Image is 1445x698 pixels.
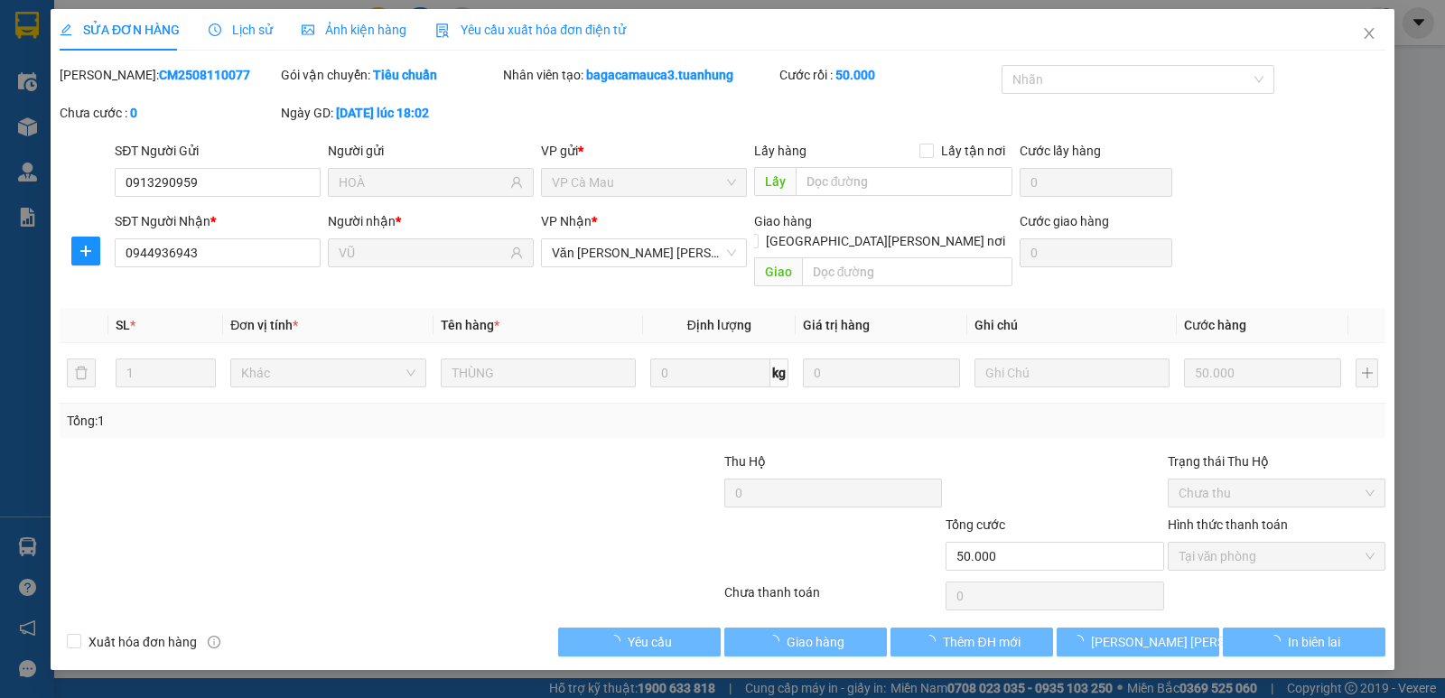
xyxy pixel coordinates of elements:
div: Nhân viên tạo: [503,65,777,85]
span: Xuất hóa đơn hàng [81,632,204,652]
label: Hình thức thanh toán [1168,517,1288,532]
button: Close [1344,9,1394,60]
span: Giao [754,257,802,286]
span: user [510,247,523,259]
span: Giao hàng [754,214,812,228]
label: Cước lấy hàng [1020,144,1101,158]
span: VP Nhận [541,214,592,228]
input: Cước giao hàng [1020,238,1172,267]
span: Tại văn phòng [1179,543,1375,570]
div: Tổng: 1 [67,411,559,431]
span: Đơn vị tính [230,318,298,332]
span: loading [1268,635,1288,647]
b: CM2508110077 [159,68,250,82]
span: loading [1071,635,1091,647]
span: kg [770,358,788,387]
span: Giá trị hàng [803,318,870,332]
span: user [510,176,523,189]
li: 85 [PERSON_NAME] [8,40,344,62]
span: Thu Hộ [724,454,766,469]
button: Thêm ĐH mới [890,628,1053,656]
div: Cước rồi : [779,65,997,85]
input: Tên người gửi [339,172,507,192]
span: Giao hàng [787,632,844,652]
input: Ghi Chú [974,358,1170,387]
li: 02839.63.63.63 [8,62,344,85]
span: loading [608,635,628,647]
span: Ảnh kiện hàng [302,23,406,37]
div: [PERSON_NAME]: [60,65,277,85]
span: phone [104,66,118,80]
span: Yêu cầu [628,632,672,652]
input: Dọc đường [796,167,1013,196]
b: 0 [130,106,137,120]
button: Yêu cầu [558,628,721,656]
span: close [1362,26,1376,41]
div: Chưa cước : [60,103,277,123]
span: [GEOGRAPHIC_DATA][PERSON_NAME] nơi [759,231,1012,251]
span: Khác [241,359,415,386]
input: Tên người nhận [339,243,507,263]
span: [PERSON_NAME] [PERSON_NAME] [1091,632,1287,652]
b: [PERSON_NAME] [104,12,256,34]
span: environment [104,43,118,58]
span: SỬA ĐƠN HÀNG [60,23,180,37]
span: info-circle [208,636,220,648]
span: Lấy tận nơi [934,141,1012,161]
button: plus [71,237,100,265]
button: In biên lai [1223,628,1385,656]
span: Tổng cước [946,517,1005,532]
div: Trạng thái Thu Hộ [1168,451,1385,471]
button: [PERSON_NAME] [PERSON_NAME] [1057,628,1219,656]
div: Người gửi [328,141,534,161]
img: icon [435,23,450,38]
b: 50.000 [835,68,875,82]
div: SĐT Người Gửi [115,141,321,161]
span: SL [116,318,130,332]
label: Cước giao hàng [1020,214,1109,228]
span: clock-circle [209,23,221,36]
div: Người nhận [328,211,534,231]
span: Lịch sử [209,23,273,37]
span: Lấy hàng [754,144,806,158]
span: Tên hàng [441,318,499,332]
span: In biên lai [1288,632,1340,652]
button: delete [67,358,96,387]
span: Văn phòng Hồ Chí Minh [552,239,736,266]
div: Chưa thanh toán [722,582,944,614]
b: Tiêu chuẩn [373,68,437,82]
div: Gói vận chuyển: [281,65,499,85]
span: VP Cà Mau [552,169,736,196]
b: bagacamauca3.tuanhung [586,68,733,82]
span: edit [60,23,72,36]
span: Thêm ĐH mới [943,632,1020,652]
button: plus [1356,358,1378,387]
th: Ghi chú [967,308,1177,343]
span: Yêu cầu xuất hóa đơn điện tử [435,23,626,37]
b: GỬI : Văn [PERSON_NAME] [PERSON_NAME] [8,113,313,182]
span: Lấy [754,167,796,196]
button: Giao hàng [724,628,887,656]
span: Cước hàng [1184,318,1246,332]
input: VD: Bàn, Ghế [441,358,636,387]
span: plus [72,244,99,258]
span: Định lượng [687,318,751,332]
span: picture [302,23,314,36]
span: loading [767,635,787,647]
input: 0 [803,358,960,387]
span: loading [923,635,943,647]
div: Ngày GD: [281,103,499,123]
div: SĐT Người Nhận [115,211,321,231]
input: Cước lấy hàng [1020,168,1172,197]
span: Chưa thu [1179,479,1375,507]
b: [DATE] lúc 18:02 [336,106,429,120]
input: Dọc đường [802,257,1013,286]
div: VP gửi [541,141,747,161]
input: 0 [1184,358,1341,387]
